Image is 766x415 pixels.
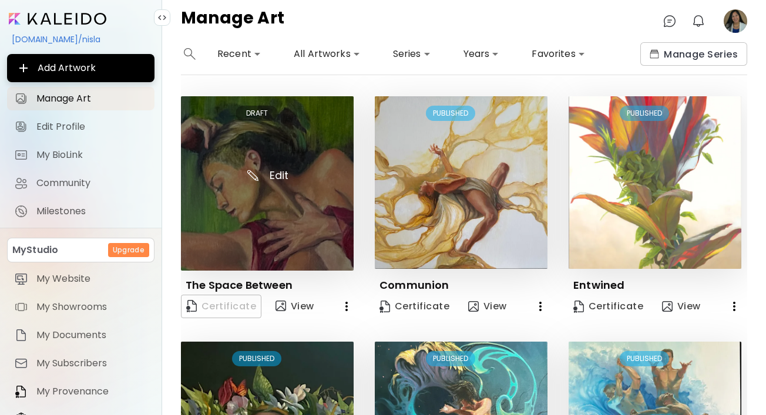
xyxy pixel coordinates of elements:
[184,48,196,60] img: search
[379,301,390,313] img: Certificate
[662,301,673,312] img: view-art
[36,149,147,161] span: My BioLink
[620,106,669,121] div: PUBLISHED
[463,295,512,318] button: view-artView
[14,328,28,342] img: item
[271,295,319,318] button: view-artView
[12,243,58,257] p: MyStudio
[36,301,147,313] span: My Showrooms
[691,14,705,28] img: bellIcon
[7,267,154,291] a: itemMy Website
[232,351,281,366] div: PUBLISHED
[186,278,293,292] p: The Space Between
[113,245,145,255] h6: Upgrade
[688,11,708,31] button: bellIcon
[14,204,28,218] img: Milestones icon
[426,106,475,121] div: PUBLISHED
[213,45,266,63] div: Recent
[14,176,28,190] img: Community icon
[620,351,669,366] div: PUBLISHED
[663,14,677,28] img: chatIcon
[289,45,365,63] div: All Artworks
[7,200,154,223] a: completeMilestones iconMilestones
[640,42,747,66] button: collectionsManage Series
[7,171,154,195] a: Community iconCommunity
[181,96,354,271] img: thumbnail
[16,61,145,75] span: Add Artwork
[573,301,584,313] img: Certificate
[379,278,449,292] p: Communion
[14,120,28,134] img: Edit Profile icon
[7,380,154,403] a: itemMy Provenance
[14,300,28,314] img: item
[36,205,147,217] span: Milestones
[36,273,147,285] span: My Website
[468,301,479,312] img: view-art
[36,177,147,189] span: Community
[569,295,648,318] a: CertificateCertificate
[181,9,284,33] h4: Manage Art
[236,106,278,121] div: DRAFT
[276,299,314,313] span: View
[14,148,28,162] img: My BioLink icon
[36,121,147,133] span: Edit Profile
[375,96,547,269] img: thumbnail
[157,13,167,22] img: collapse
[426,351,475,366] div: PUBLISHED
[573,278,624,292] p: Entwined
[379,300,449,313] span: Certificate
[7,54,154,82] button: Add Artwork
[650,48,738,60] span: Manage Series
[7,143,154,167] a: completeMy BioLink iconMy BioLink
[650,49,659,59] img: collections
[375,295,454,318] a: CertificateCertificate
[573,300,643,313] span: Certificate
[14,272,28,286] img: item
[7,115,154,139] a: Edit Profile iconEdit Profile
[459,45,504,63] div: Years
[662,300,701,313] span: View
[7,29,154,49] div: [DOMAIN_NAME]/nisla
[7,352,154,375] a: itemMy Subscribers
[14,356,28,370] img: item
[468,300,507,313] span: View
[181,42,199,66] button: search
[527,45,589,63] div: Favorites
[569,96,741,269] img: thumbnail
[36,329,147,341] span: My Documents
[388,45,435,63] div: Series
[7,295,154,319] a: itemMy Showrooms
[276,301,286,311] img: view-art
[14,384,28,399] img: item
[7,323,154,347] a: itemMy Documents
[36,386,147,397] span: My Provenance
[36,357,147,369] span: My Subscribers
[14,92,28,106] img: Manage Art icon
[7,87,154,110] a: Manage Art iconManage Art
[657,295,705,318] button: view-artView
[36,93,147,104] span: Manage Art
